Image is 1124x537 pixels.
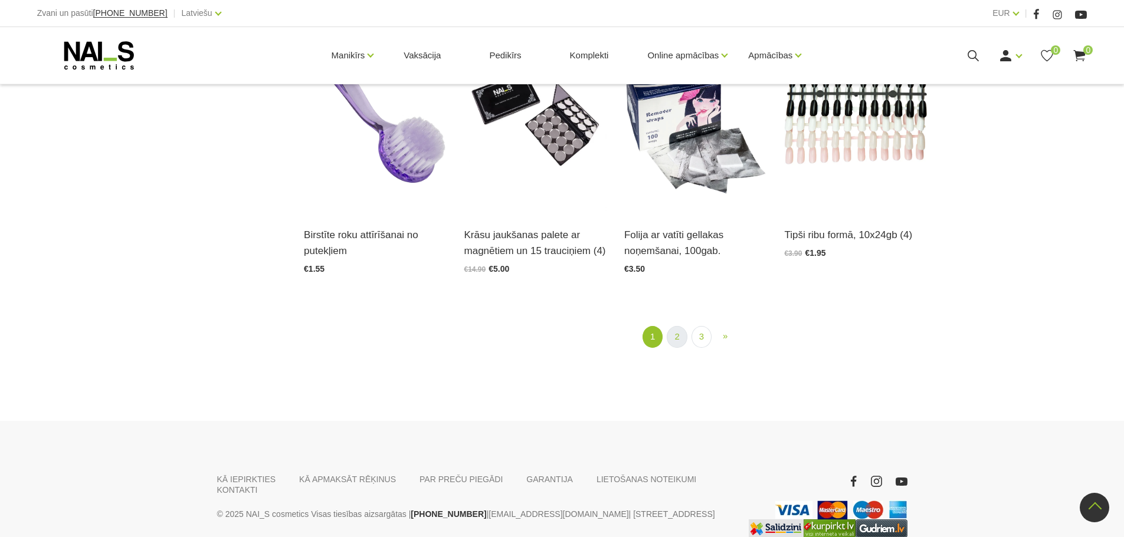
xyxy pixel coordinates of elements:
img: Unikāla krāsu jaukšanas magnētiskā palete ar 15 izņemamiem nodalījumiem. Speciāli pielāgota meist... [464,17,607,212]
a: Next [716,326,735,347]
a: 1 [643,326,663,348]
a: KONTAKTI [217,485,258,495]
a: EUR [992,6,1010,20]
a: GARANTIJA [526,474,573,485]
span: €3.50 [624,264,645,274]
span: » [723,331,728,341]
div: Zvani un pasūti [37,6,168,21]
a: Komplekti [561,27,618,84]
a: Manikīrs [332,32,365,79]
a: Folija ar vatīti gellakas noņemšanai, 100gab. [624,227,766,259]
img: Description [624,17,766,212]
a: Tipši ribu formā, 10x24gb (4) [784,227,926,243]
a: PAR PREČU PIEGĀDI [420,474,503,485]
a: 0 [1072,48,1087,63]
nav: catalog-product-list [304,326,1087,348]
a: LIETOŠANAS NOTEIKUMI [597,474,696,485]
span: 0 [1051,45,1060,55]
span: €14.90 [464,265,486,274]
img: Plastmasas birstīte, nagu vīlēšanas rezultātā radušos, putekļu attīrīšanai.... [304,17,446,212]
a: [PHONE_NUMBER] [411,507,486,521]
a: [PHONE_NUMBER] [93,9,168,18]
img: Description [784,17,926,212]
a: 3 [692,326,712,348]
a: 0 [1040,48,1054,63]
a: Online apmācības [647,32,719,79]
span: €1.55 [304,264,325,274]
span: €3.90 [784,249,802,258]
a: [EMAIL_ADDRESS][DOMAIN_NAME] [489,507,628,521]
a: KĀ IEPIRKTIES [217,474,276,485]
span: €1.95 [805,248,825,258]
a: Krāsu jaukšanas palete ar magnētiem un 15 trauciņiem (4) [464,227,607,259]
a: KĀ APMAKSĀT RĒĶINUS [299,474,396,485]
span: | [1025,6,1027,21]
span: €5.00 [489,264,509,274]
span: 0 [1083,45,1093,55]
a: 2 [667,326,687,348]
a: Pedikīrs [480,27,530,84]
a: Birstīte roku attīrīšanai no putekļiem [304,227,446,259]
span: | [173,6,176,21]
a: Latviešu [182,6,212,20]
span: [PHONE_NUMBER] [93,8,168,18]
a: Apmācības [748,32,792,79]
a: Vaksācija [394,27,450,84]
p: © 2025 NAI_S cosmetics Visas tiesības aizsargātas | | | [STREET_ADDRESS] [217,507,730,521]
